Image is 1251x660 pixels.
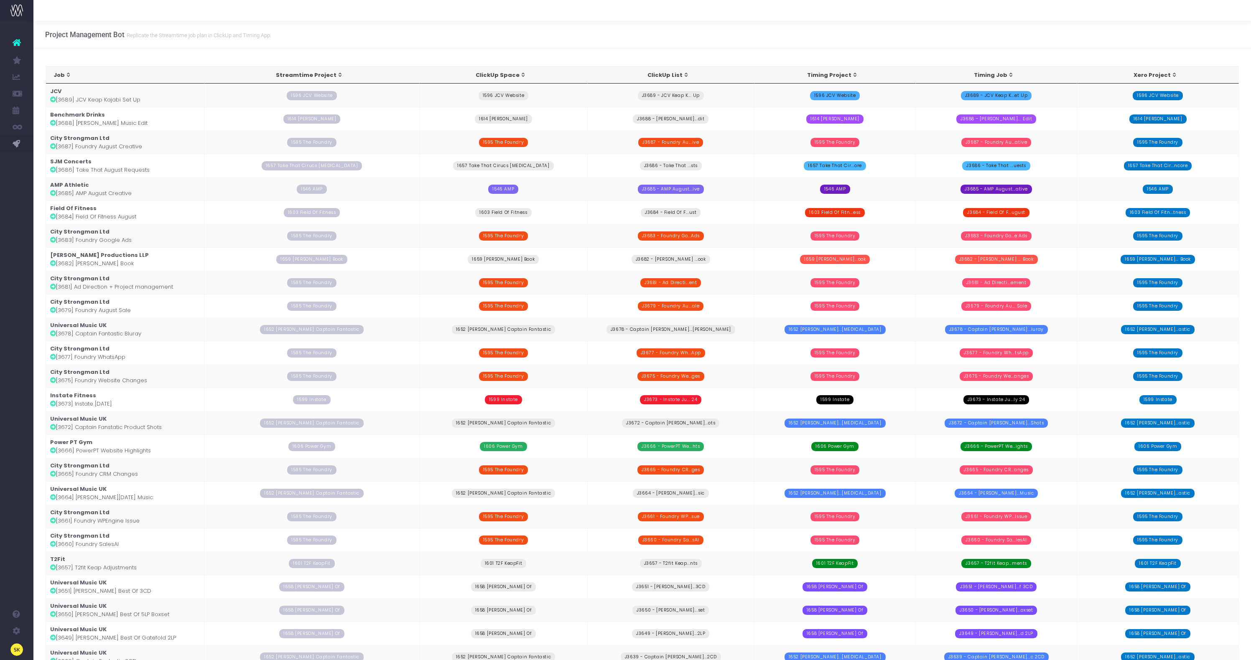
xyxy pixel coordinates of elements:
span: 1614 [PERSON_NAME] [283,114,341,124]
span: J3682 - [PERSON_NAME] ...ook [632,255,710,264]
span: 1595 The Foundry [479,348,528,358]
span: 1658 [PERSON_NAME] Of [471,629,536,638]
span: J3689 - JCV Keap K... Up [638,91,704,100]
span: 1546 AMP [488,185,518,194]
span: 1595 The Foundry [810,536,860,545]
span: 1659 [PERSON_NAME]...ook [800,255,870,264]
span: J3675 - Foundry We...ges [637,372,704,381]
span: J3661 - Foundry WP...sue [638,512,704,521]
th: Timing Job: activate to sort column ascending [916,66,1077,84]
strong: City Strongman Ltd [50,368,110,376]
span: 1603 Field Of Fitn...ess [805,208,864,217]
div: ClickUp Space [427,71,574,79]
td: [3672] Captain Fanstatic Product Shots [46,411,204,434]
span: 1595 The Foundry [479,465,528,475]
span: J3651 - [PERSON_NAME]...3CD [632,582,709,591]
span: J3649 - [PERSON_NAME]...d 2LP [955,629,1037,638]
span: 1657 Take That Cirucs [MEDICAL_DATA] [453,161,554,170]
span: J3678 - Captain [PERSON_NAME]...[PERSON_NAME] [606,325,735,334]
td: [3661] Foundry WPEngine Issue [46,505,204,528]
span: 1658 [PERSON_NAME] Of [1125,582,1190,591]
span: 1659 [PERSON_NAME] Book [276,255,347,264]
small: Replicate the Streamtime job plan in ClickUp and Timing App. [125,30,271,39]
span: 1596 JCV Website [479,91,529,100]
strong: JCV [50,87,61,95]
span: 1601 T2F KeapFit [289,559,335,568]
span: J3660 - Foundry Sa...lesAI [961,536,1031,545]
span: 1652 [PERSON_NAME]...[MEDICAL_DATA] [785,325,886,334]
span: J3686 - Take That ...uests [962,161,1030,170]
div: Timing Job [923,71,1064,79]
strong: [PERSON_NAME] Productions LLP [50,251,149,259]
div: Streamtime Project [212,71,407,79]
span: 1595 The Foundry [810,512,860,521]
td: [3681] Ad Direction + Project management [46,271,204,294]
td: [3675] Foundry Website Changes [46,364,204,388]
span: 1595 The Foundry [810,372,860,381]
span: 1599 Instate [293,395,330,404]
span: 1595 The Foundry [287,231,336,241]
span: 1595 The Foundry [287,278,336,287]
td: [3666] PowerPT Website Highlights [46,434,204,458]
span: J3657 - T2fit Keap...nts [640,559,702,568]
td: [3673] Instate [DATE] [46,388,204,411]
span: 1599 Instate [1139,395,1177,404]
span: 1658 [PERSON_NAME] Of [471,606,536,615]
td: [3682] [PERSON_NAME] Book [46,247,204,271]
span: 1659 [PERSON_NAME] Book [468,255,539,264]
span: 1606 Power Gym [288,442,335,451]
strong: Universal Music UK [50,485,107,493]
th: Xero Project: activate to sort column ascending [1077,66,1239,84]
span: J3664 - [PERSON_NAME]...Music [955,489,1038,498]
img: images/default_profile_image.png [10,643,23,656]
span: 1658 [PERSON_NAME] Of [471,582,536,591]
span: 1652 [PERSON_NAME]...astic [1121,419,1195,428]
span: 1652 [PERSON_NAME] Captain Fantastic [260,419,364,428]
span: 1595 The Foundry [1133,465,1182,475]
div: Job [54,71,191,79]
td: [3657] T2fit Keap Adjustments [46,551,204,575]
th: Job: activate to sort column ascending [46,66,204,84]
span: 1652 [PERSON_NAME] Captain Fantastic [452,325,555,334]
strong: Instate Fitness [50,391,96,399]
strong: City Strongman Ltd [50,532,110,540]
td: [3685] AMP August Creative [46,177,204,201]
span: 1658 [PERSON_NAME] Of [279,629,344,638]
td: [3660] Foundry SalesAI [46,528,204,551]
span: 1546 AMP [297,185,327,194]
span: 1657 Take That Cir...ncore [1124,161,1192,170]
span: 1595 The Foundry [479,138,528,147]
span: 1657 Take That Cirucs [MEDICAL_DATA] [262,161,362,170]
span: 1595 The Foundry [479,536,528,545]
td: [3650] [PERSON_NAME] Best Of 5LP Boxset [46,598,204,622]
span: 1658 [PERSON_NAME] Of [803,606,868,615]
td: [3683] Foundry Google Ads [46,224,204,247]
span: 1596 JCV Website [287,91,337,100]
span: 1595 The Foundry [479,302,528,311]
span: 1595 The Foundry [287,348,336,358]
span: 1652 [PERSON_NAME]...astic [1121,489,1195,498]
strong: SJM Concerts [50,157,92,165]
span: J3678 - Captain [PERSON_NAME]...luray [945,325,1048,334]
td: [3684] Field Of Fitness August [46,201,204,224]
strong: City Strongman Ltd [50,134,110,142]
span: 1595 The Foundry [1133,231,1182,241]
span: J3681 - Ad Directi...ent [640,278,701,287]
div: Timing Project [762,71,903,79]
span: J3683 - Foundry Go...e Ads [961,231,1032,241]
td: [3677] Foundry WhatsApp [46,341,204,364]
span: J3679 - Foundry Au...ale [638,302,703,311]
span: J3650 - [PERSON_NAME]...oxset [955,606,1037,615]
th: Streamtime Project: activate to sort column ascending [204,66,420,84]
strong: AMP Athletic [50,181,89,189]
span: 1595 The Foundry [287,138,336,147]
td: [3665] Foundry CRM Changes [46,458,204,481]
span: 1658 [PERSON_NAME] Of [1125,606,1190,615]
span: 1595 The Foundry [287,536,336,545]
strong: Benchmark Drinks [50,111,105,119]
strong: Universal Music UK [50,321,107,329]
span: J3666 - PowerPT We...ights [961,442,1032,451]
span: 1652 [PERSON_NAME] Captain Fantastic [452,419,555,428]
strong: City Strongman Ltd [50,462,110,470]
span: 1603 Field Of Fitness [475,208,532,217]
